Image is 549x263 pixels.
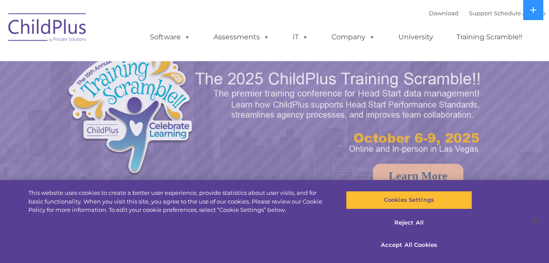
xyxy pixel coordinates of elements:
img: ChildPlus by Procare Solutions [4,7,91,51]
a: Training Scramble!! [448,28,531,46]
button: Close [525,211,545,230]
a: Software [141,28,199,46]
div: This website uses cookies to create a better user experience, provide statistics about user visit... [28,189,329,215]
button: Accept All Cookies [346,236,472,254]
a: Support [469,10,492,17]
a: University [390,28,442,46]
a: Download [429,10,459,17]
a: Assessments [205,28,278,46]
a: Company [323,28,384,46]
a: IT [284,28,317,46]
font: | [429,10,546,17]
a: Schedule A Demo [494,10,546,17]
a: Learn More [373,164,463,188]
button: Cookies Settings [346,191,472,209]
button: Reject All [346,214,472,232]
